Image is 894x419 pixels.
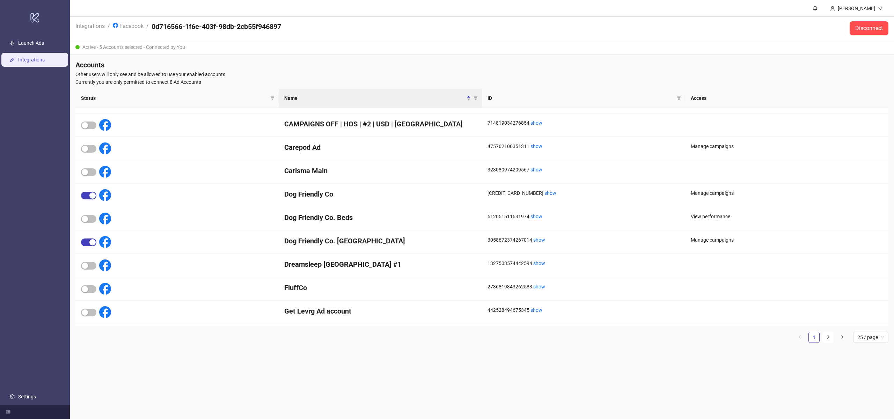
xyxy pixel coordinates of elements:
div: Manage campaigns [691,236,883,244]
a: Settings [18,394,36,399]
h4: FluffCo [284,283,476,293]
div: View performance [691,213,883,220]
a: show [530,214,542,219]
span: menu-fold [6,410,10,414]
h4: Get Levrg Ad account [284,306,476,316]
h4: CAMPAIGNS OFF | HOS | #2 | USD | [GEOGRAPHIC_DATA] [284,119,476,129]
h4: Carepod Ad [284,142,476,152]
div: [CREDIT_CARD_NUMBER] [488,189,680,197]
span: 25 / page [857,332,884,343]
a: show [533,260,545,266]
li: 1 [808,332,820,343]
span: Currently you are only permitted to connect 8 Ad Accounts [75,78,888,86]
li: / [108,22,110,35]
span: filter [675,93,682,103]
h4: 0d716566-1f6e-403f-98db-2cb55f946897 [152,22,281,31]
a: show [530,167,542,172]
div: 714819034276854 [488,119,680,127]
a: Integrations [74,22,106,29]
span: Status [81,94,268,102]
span: bell [813,6,818,10]
h4: Accounts [75,60,888,70]
span: filter [474,96,478,100]
button: right [836,332,848,343]
span: user [830,6,835,11]
h4: Dreamsleep [GEOGRAPHIC_DATA] #1 [284,259,476,269]
a: show [530,120,542,126]
span: filter [677,96,681,100]
div: Manage campaigns [691,189,883,197]
a: show [533,284,545,289]
div: 512051511631974 [488,213,680,220]
li: 2 [822,332,834,343]
div: Page Size [853,332,888,343]
h4: Carisma Main [284,166,476,176]
div: 2736819343262583 [488,283,680,291]
a: show [533,237,545,243]
div: 442528494675345 [488,306,680,314]
div: [PERSON_NAME] [835,5,878,12]
li: Previous Page [794,332,806,343]
h4: Dog Friendly Co [284,189,476,199]
a: Facebook [111,22,145,29]
button: left [794,332,806,343]
h4: Dog Friendly Co. Beds [284,213,476,222]
li: / [146,22,149,35]
a: 2 [823,332,833,343]
span: Other users will only see and be allowed to use your enabled accounts [75,71,888,78]
h4: Dog Friendly Co. [GEOGRAPHIC_DATA] [284,236,476,246]
th: Name [279,89,482,108]
a: Integrations [18,57,45,63]
span: right [840,335,844,339]
span: ID [488,94,674,102]
a: Launch Ads [18,40,44,46]
a: show [530,144,542,149]
th: Access [685,89,888,108]
span: left [798,335,802,339]
div: 1327503574442594 [488,259,680,267]
span: down [878,6,883,11]
span: filter [472,93,479,103]
div: Manage campaigns [691,142,883,150]
div: 323080974209567 [488,166,680,174]
button: Disconnect [850,21,888,35]
span: filter [269,93,276,103]
a: show [530,307,542,313]
div: 475762100351311 [488,142,680,150]
span: Disconnect [855,25,883,31]
span: filter [270,96,274,100]
a: show [544,190,556,196]
div: Active - 5 Accounts selected - Connected by You [70,40,894,54]
li: Next Page [836,332,848,343]
a: 1 [809,332,819,343]
span: Name [284,94,465,102]
div: 3058672374267014 [488,236,680,244]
